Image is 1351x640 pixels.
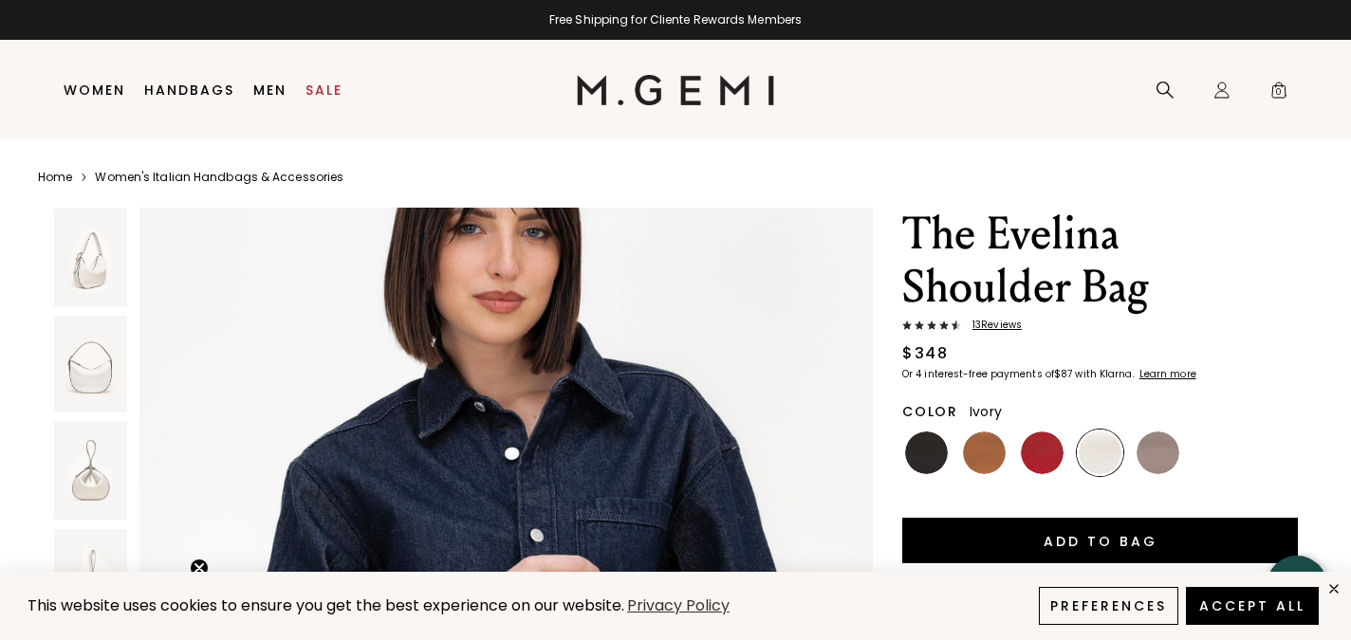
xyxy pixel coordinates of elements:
[64,82,125,98] a: Women
[1039,587,1178,625] button: Preferences
[624,594,732,618] a: Privacy Policy (opens in a new tab)
[1186,587,1319,625] button: Accept All
[1075,367,1137,381] klarna-placement-style-body: with Klarna
[902,404,958,419] h2: Color
[54,316,127,413] img: The Evelina Shoulder Bag
[902,367,1054,381] klarna-placement-style-body: Or 4 interest-free payments of
[1269,84,1288,103] span: 0
[1137,431,1179,474] img: Light Mushroom
[144,82,234,98] a: Handbags
[902,518,1298,563] button: Add to Bag
[577,75,775,105] img: M.Gemi
[902,342,948,365] div: $348
[305,82,342,98] a: Sale
[54,422,127,520] img: The Evelina Shoulder Bag
[54,209,127,306] img: The Evelina Shoulder Bag
[1139,367,1196,381] klarna-placement-style-cta: Learn more
[1138,369,1196,380] a: Learn more
[1054,367,1072,381] klarna-placement-style-amount: $87
[970,402,1002,421] span: Ivory
[1326,581,1342,596] div: close
[253,82,287,98] a: Men
[54,529,127,627] img: The Evelina Shoulder Bag
[95,170,343,185] a: Women's Italian Handbags & Accessories
[1079,431,1121,474] img: Ivory
[902,320,1298,335] a: 13Reviews
[902,208,1298,314] h1: The Evelina Shoulder Bag
[1021,431,1064,474] img: Cardinal Red
[905,431,948,474] img: Black
[28,594,624,616] span: This website uses cookies to ensure you get the best experience on our website.
[961,320,1022,331] span: 13 Review s
[38,170,72,185] a: Home
[190,558,209,577] button: Close teaser
[963,431,1006,474] img: Tan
